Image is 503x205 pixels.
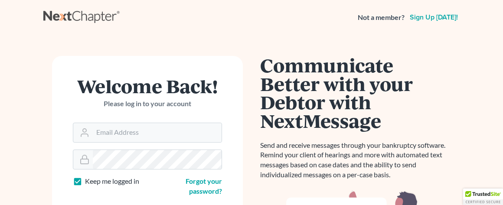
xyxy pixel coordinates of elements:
[73,99,222,109] p: Please log in to your account
[260,140,451,180] p: Send and receive messages through your bankruptcy software. Remind your client of hearings and mo...
[85,176,139,186] label: Keep me logged in
[73,77,222,95] h1: Welcome Back!
[260,56,451,130] h1: Communicate Better with your Debtor with NextMessage
[93,123,222,142] input: Email Address
[463,189,503,205] div: TrustedSite Certified
[408,14,460,21] a: Sign up [DATE]!
[186,177,222,195] a: Forgot your password?
[358,13,405,23] strong: Not a member?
